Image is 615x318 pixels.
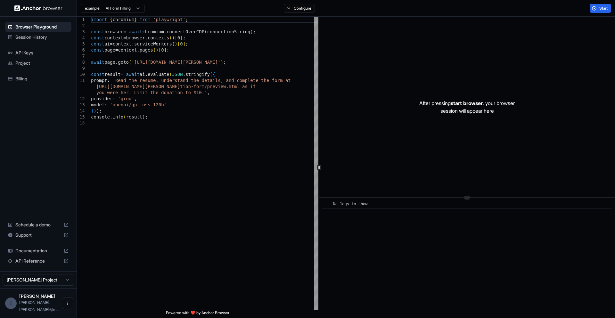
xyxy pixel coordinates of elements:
[77,29,85,35] div: 3
[284,4,315,13] button: Configure
[104,72,121,77] span: result
[164,47,167,53] span: ]
[221,60,223,65] span: )
[15,50,69,56] span: API Keys
[185,72,210,77] span: stringify
[142,114,145,119] span: )
[180,35,183,40] span: ]
[590,4,611,13] button: Start
[5,256,71,266] div: API Reference
[112,41,131,46] span: context
[110,41,112,46] span: =
[118,60,129,65] span: goto
[62,298,73,309] button: Open menu
[175,35,177,40] span: [
[175,41,177,46] span: )
[153,17,185,22] span: 'playwright'
[77,102,85,108] div: 13
[15,76,69,82] span: Billing
[167,47,169,53] span: ;
[91,114,110,119] span: console
[15,258,61,264] span: API Reference
[5,32,71,42] div: Session History
[145,35,148,40] span: .
[134,17,137,22] span: }
[77,114,85,120] div: 15
[161,47,164,53] span: 0
[77,65,85,71] div: 9
[91,29,104,34] span: const
[91,78,107,83] span: prompt
[99,108,102,113] span: ;
[172,72,183,77] span: JSON
[156,47,158,53] span: )
[145,114,148,119] span: ;
[210,72,212,77] span: (
[250,29,253,34] span: )
[91,108,94,113] span: }
[183,72,185,77] span: .
[131,60,220,65] span: '[URL][DOMAIN_NAME][PERSON_NAME]'
[451,100,483,106] span: start browser
[121,72,123,77] span: =
[180,84,256,89] span: tion-form/preview.html as if
[77,71,85,77] div: 10
[104,35,123,40] span: context
[5,298,17,309] div: I
[118,96,134,101] span: 'groq'
[91,60,104,65] span: await
[5,230,71,240] div: Support
[115,47,118,53] span: =
[112,78,247,83] span: 'Read the resume, understand the details, and comp
[183,41,185,46] span: ]
[77,35,85,41] div: 4
[110,17,112,22] span: {
[185,17,188,22] span: ;
[15,222,61,228] span: Schedule a demo
[126,35,145,40] span: browser
[140,47,153,53] span: pages
[129,29,142,34] span: await
[333,202,368,207] span: No logs to show
[123,35,126,40] span: =
[153,47,156,53] span: (
[159,47,161,53] span: [
[134,96,137,101] span: ,
[212,72,215,77] span: {
[126,72,140,77] span: await
[599,6,608,11] span: Start
[77,96,85,102] div: 12
[77,47,85,53] div: 6
[19,300,59,312] span: ivan.sanchez@medtrainer.com
[164,29,167,34] span: .
[15,34,69,40] span: Session History
[77,77,85,84] div: 11
[104,102,107,107] span: :
[207,29,250,34] span: connectionString
[5,22,71,32] div: Browser Playground
[123,114,126,119] span: (
[14,5,62,11] img: Anchor Logo
[15,60,69,66] span: Project
[145,72,148,77] span: .
[172,35,175,40] span: )
[77,108,85,114] div: 14
[419,99,515,115] p: After pressing , your browser session will appear here
[204,29,207,34] span: (
[177,35,180,40] span: 0
[77,41,85,47] div: 5
[94,108,96,113] span: )
[169,72,172,77] span: (
[112,114,123,119] span: info
[180,41,183,46] span: 0
[185,41,188,46] span: ;
[137,47,139,53] span: .
[104,47,115,53] span: page
[85,6,101,11] span: example:
[140,17,151,22] span: from
[123,29,126,34] span: =
[140,72,145,77] span: ai
[148,72,169,77] span: evaluate
[167,29,204,34] span: connectOverCDP
[91,47,104,53] span: const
